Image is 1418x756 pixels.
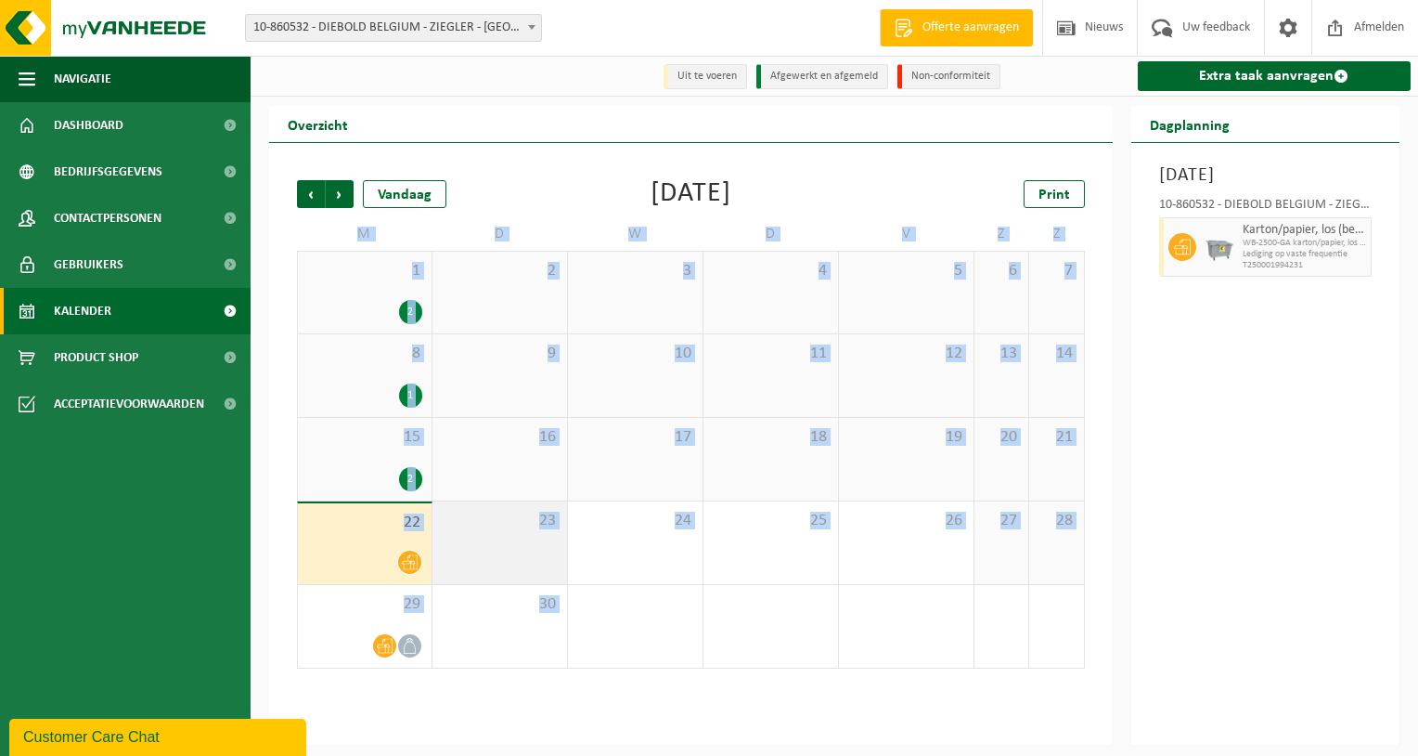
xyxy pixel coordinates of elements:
span: 26 [848,511,964,531]
span: 28 [1038,511,1074,531]
span: 12 [848,344,964,364]
span: 25 [713,511,829,531]
iframe: chat widget [9,715,310,756]
span: 10 [577,344,693,364]
span: 9 [442,344,558,364]
span: 24 [577,511,693,531]
td: M [297,217,432,251]
td: D [703,217,839,251]
div: 1 [399,384,422,408]
h3: [DATE] [1159,162,1373,189]
span: 4 [713,261,829,281]
span: Gebruikers [54,241,123,288]
span: 10-860532 - DIEBOLD BELGIUM - ZIEGLER - AALST [246,15,541,41]
span: T250001994231 [1243,260,1367,271]
span: Bedrijfsgegevens [54,149,162,195]
li: Non-conformiteit [897,64,1000,89]
span: Vorige [297,180,325,208]
div: 2 [399,300,422,324]
td: V [839,217,974,251]
span: 1 [307,261,422,281]
span: 22 [307,513,422,533]
span: Offerte aanvragen [918,19,1024,37]
span: 5 [848,261,964,281]
span: 13 [984,344,1019,364]
span: 7 [1038,261,1074,281]
span: Print [1038,188,1070,202]
li: Uit te voeren [664,64,747,89]
span: Volgende [326,180,354,208]
span: 30 [442,594,558,615]
span: Kalender [54,288,111,334]
div: Vandaag [363,180,446,208]
li: Afgewerkt en afgemeld [756,64,888,89]
td: Z [1029,217,1084,251]
span: Product Shop [54,334,138,381]
span: Contactpersonen [54,195,161,241]
a: Print [1024,180,1085,208]
a: Offerte aanvragen [880,9,1033,46]
span: 2 [442,261,558,281]
span: Karton/papier, los (bedrijven) [1243,223,1367,238]
span: 27 [984,511,1019,531]
span: 19 [848,427,964,448]
span: Lediging op vaste frequentie [1243,249,1367,260]
span: 10-860532 - DIEBOLD BELGIUM - ZIEGLER - AALST [245,14,542,42]
span: 6 [984,261,1019,281]
span: Navigatie [54,56,111,102]
span: 17 [577,427,693,448]
h2: Dagplanning [1131,106,1248,142]
span: 18 [713,427,829,448]
img: WB-2500-GAL-GY-01 [1205,233,1233,261]
span: 15 [307,427,422,448]
span: 8 [307,344,422,364]
span: 16 [442,427,558,448]
span: 23 [442,511,558,531]
span: 14 [1038,344,1074,364]
span: 20 [984,427,1019,448]
span: Acceptatievoorwaarden [54,381,204,427]
a: Extra taak aanvragen [1138,61,1412,91]
div: 2 [399,467,422,491]
span: 29 [307,594,422,615]
td: Z [974,217,1029,251]
span: 3 [577,261,693,281]
h2: Overzicht [269,106,367,142]
span: 21 [1038,427,1074,448]
td: W [568,217,703,251]
div: [DATE] [651,180,731,208]
span: WB-2500-GA karton/papier, los (bedrijven) [1243,238,1367,249]
span: Dashboard [54,102,123,149]
td: D [432,217,568,251]
span: 11 [713,344,829,364]
div: 10-860532 - DIEBOLD BELGIUM - ZIEGLER - [GEOGRAPHIC_DATA] [1159,199,1373,217]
